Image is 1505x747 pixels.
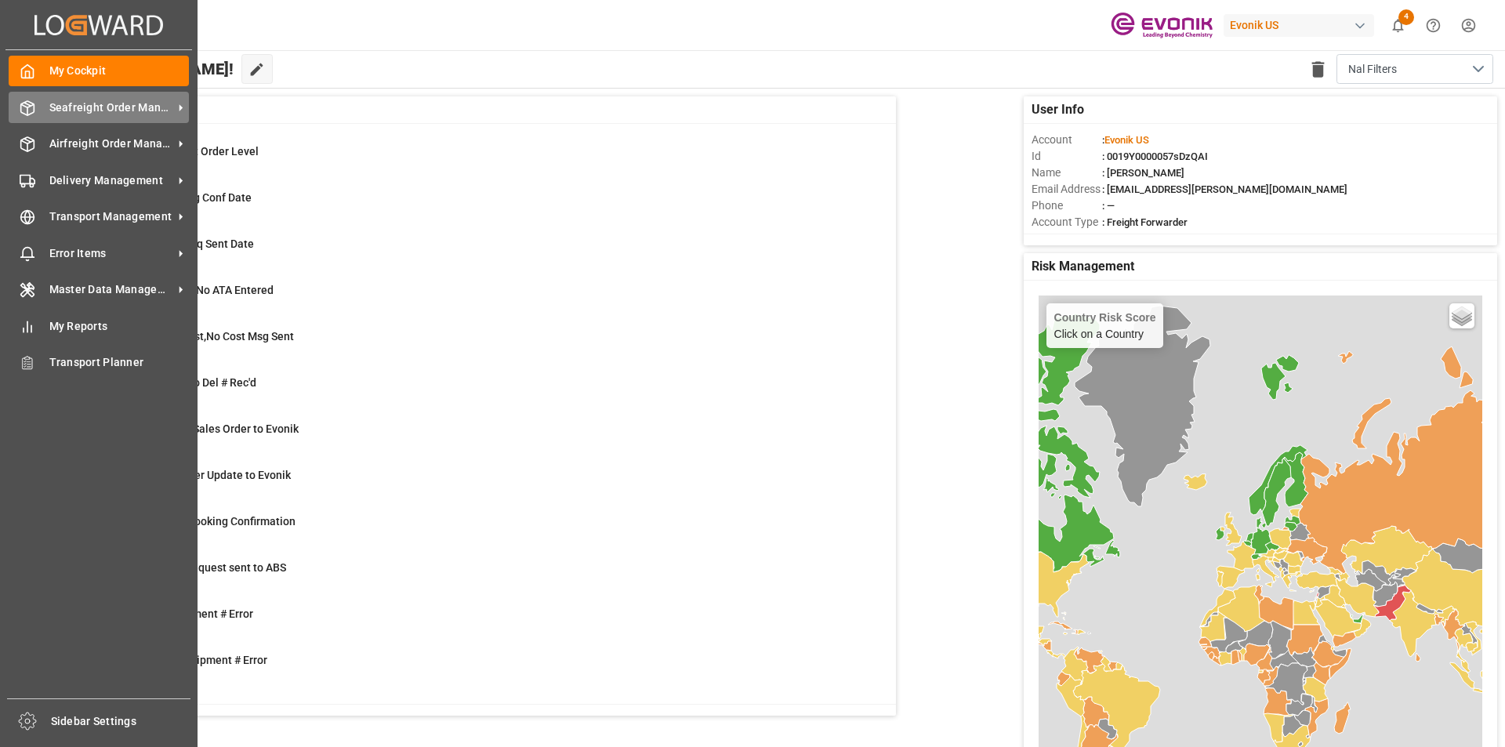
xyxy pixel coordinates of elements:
a: 21ABS: No Init Bkg Conf DateShipment [81,190,876,223]
span: Email Address [1032,181,1102,198]
span: Master Data Management [49,281,173,298]
span: User Info [1032,100,1084,119]
a: 0Error on Initial Sales Order to EvonikShipment [81,421,876,454]
span: Airfreight Order Management [49,136,173,152]
a: My Reports [9,310,189,341]
a: 0Main-Leg Shipment # ErrorShipment [81,606,876,639]
span: ABS: Missing Booking Confirmation [120,515,296,528]
span: : [EMAIL_ADDRESS][PERSON_NAME][DOMAIN_NAME] [1102,183,1347,195]
span: Seafreight Order Management [49,100,173,116]
div: Click on a Country [1054,311,1156,340]
a: 8ETA > 10 Days , No ATA EnteredShipment [81,282,876,315]
a: 30ABS: Missing Booking ConfirmationShipment [81,513,876,546]
span: Error Sales Order Update to Evonik [120,469,291,481]
a: My Cockpit [9,56,189,86]
span: Pending Bkg Request sent to ABS [120,561,286,574]
span: ETD>3 Days Past,No Cost Msg Sent [120,330,294,343]
a: Transport Planner [9,347,189,378]
span: Account Type [1032,214,1102,230]
span: My Cockpit [49,63,190,79]
a: 7ETD < 3 Days,No Del # Rec'dShipment [81,375,876,408]
span: Hello [PERSON_NAME]! [65,54,234,84]
span: : — [1102,200,1115,212]
button: open menu [1336,54,1493,84]
span: : [PERSON_NAME] [1102,167,1184,179]
a: 0MOT Missing at Order LevelSales Order-IVPO [81,143,876,176]
button: Evonik US [1224,10,1380,40]
span: 4 [1398,9,1414,25]
span: : 0019Y0000057sDzQAI [1102,150,1208,162]
button: show 4 new notifications [1380,8,1416,43]
h4: Country Risk Score [1054,311,1156,324]
span: My Reports [49,318,190,335]
span: Transport Planner [49,354,190,371]
img: Evonik-brand-mark-Deep-Purple-RGB.jpeg_1700498283.jpeg [1111,12,1213,39]
span: Phone [1032,198,1102,214]
span: Transport Management [49,209,173,225]
div: Evonik US [1224,14,1374,37]
span: Account [1032,132,1102,148]
span: Nal Filters [1348,61,1397,78]
a: 0Pending Bkg Request sent to ABSShipment [81,560,876,593]
a: 0Error Sales Order Update to EvonikShipment [81,467,876,500]
a: 1TU : Pre-Leg Shipment # ErrorTransport Unit [81,652,876,685]
span: Id [1032,148,1102,165]
button: Help Center [1416,8,1451,43]
span: : Freight Forwarder [1102,216,1188,228]
a: 8ABS: No Bkg Req Sent DateShipment [81,236,876,269]
span: : [1102,134,1149,146]
span: Risk Management [1032,257,1134,276]
span: Evonik US [1104,134,1149,146]
a: 15ETD>3 Days Past,No Cost Msg SentShipment [81,328,876,361]
span: Delivery Management [49,172,173,189]
a: Layers [1449,303,1474,328]
span: Error on Initial Sales Order to Evonik [120,422,299,435]
span: Error Items [49,245,173,262]
span: Sidebar Settings [51,713,191,730]
span: Name [1032,165,1102,181]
